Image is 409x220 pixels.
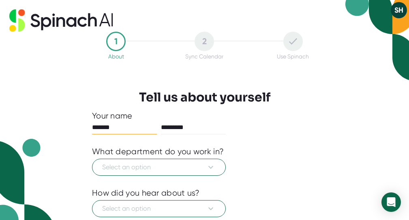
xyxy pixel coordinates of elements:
div: Open Intercom Messenger [381,192,401,212]
div: How did you hear about us? [92,188,200,198]
div: Sync Calendar [185,53,223,60]
button: SH [391,2,407,18]
span: Select an option [102,204,216,214]
button: Select an option [92,200,226,217]
div: Use Spinach [277,53,309,60]
h3: Tell us about yourself [139,90,270,105]
div: 1 [106,32,126,51]
div: What department do you work in? [92,147,224,157]
button: Select an option [92,159,226,176]
div: Your name [92,111,317,121]
div: 2 [195,32,214,51]
div: About [108,53,124,60]
span: Select an option [102,162,216,172]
